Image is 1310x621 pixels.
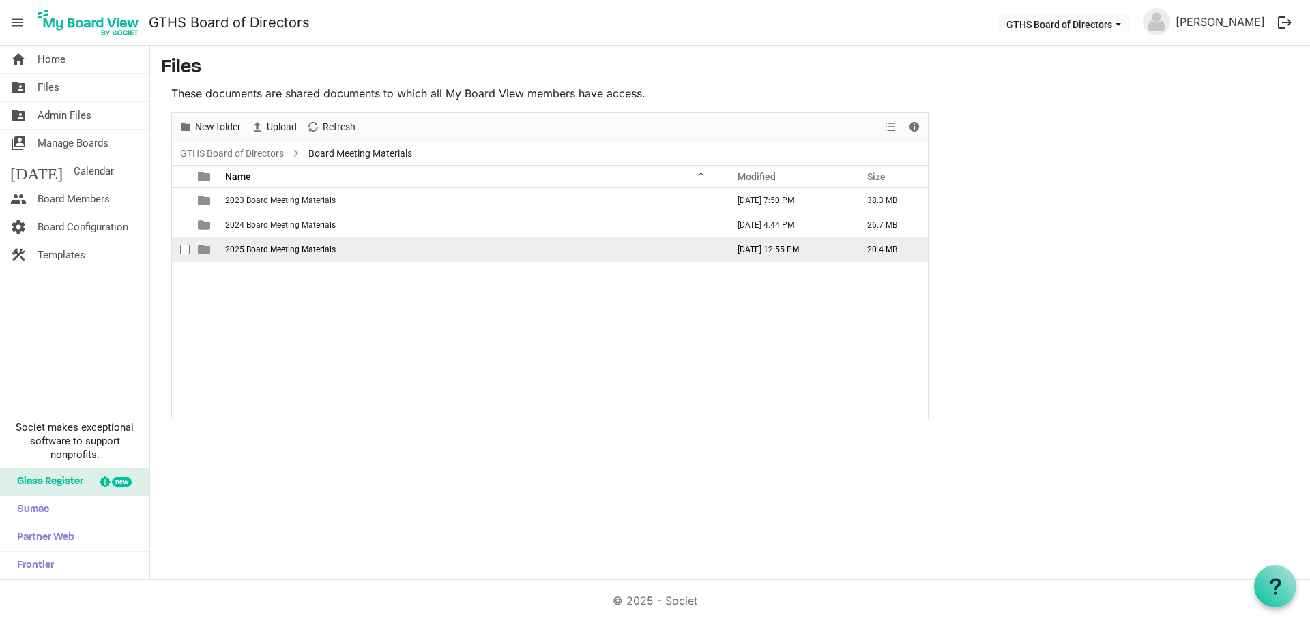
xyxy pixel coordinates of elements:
[723,237,853,262] td: August 14, 2025 12:55 PM column header Modified
[302,113,360,142] div: Refresh
[723,188,853,213] td: February 15, 2024 7:50 PM column header Modified
[903,113,926,142] div: Details
[38,102,91,129] span: Admin Files
[38,241,85,269] span: Templates
[10,46,27,73] span: home
[225,245,336,254] span: 2025 Board Meeting Materials
[998,14,1130,33] button: GTHS Board of Directors dropdownbutton
[248,119,300,136] button: Upload
[10,130,27,157] span: switch_account
[6,421,143,461] span: Societ makes exceptional software to support nonprofits.
[221,237,723,262] td: 2025 Board Meeting Materials is template cell column header Name
[225,196,336,205] span: 2023 Board Meeting Materials
[190,213,221,237] td: is template cell column header type
[738,171,776,182] span: Modified
[38,185,110,213] span: Board Members
[33,5,143,40] img: My Board View Logo
[172,213,190,237] td: checkbox
[304,119,358,136] button: Refresh
[177,145,287,162] a: GTHS Board of Directors
[112,477,132,487] div: new
[194,119,242,136] span: New folder
[149,9,310,36] a: GTHS Board of Directors
[1170,8,1270,35] a: [PERSON_NAME]
[265,119,298,136] span: Upload
[38,213,128,241] span: Board Configuration
[74,157,114,185] span: Calendar
[882,119,899,136] button: View dropdownbutton
[10,102,27,129] span: folder_shared
[10,496,49,524] span: Sumac
[225,220,336,230] span: 2024 Board Meeting Materials
[10,552,54,579] span: Frontier
[190,188,221,213] td: is template cell column header type
[1143,8,1170,35] img: no-profile-picture.svg
[4,10,30,35] span: menu
[853,213,928,237] td: 26.7 MB is template cell column header Size
[10,185,27,213] span: people
[177,119,244,136] button: New folder
[161,57,1299,80] h3: Files
[172,237,190,262] td: checkbox
[10,74,27,101] span: folder_shared
[10,241,27,269] span: construction
[225,171,251,182] span: Name
[879,113,903,142] div: View
[38,46,65,73] span: Home
[321,119,357,136] span: Refresh
[171,85,929,102] p: These documents are shared documents to which all My Board View members have access.
[867,171,886,182] span: Size
[174,113,246,142] div: New folder
[221,213,723,237] td: 2024 Board Meeting Materials is template cell column header Name
[1270,8,1299,37] button: logout
[905,119,924,136] button: Details
[723,213,853,237] td: December 02, 2024 4:44 PM column header Modified
[190,237,221,262] td: is template cell column header type
[38,130,108,157] span: Manage Boards
[853,237,928,262] td: 20.4 MB is template cell column header Size
[38,74,59,101] span: Files
[10,213,27,241] span: settings
[10,157,63,185] span: [DATE]
[10,468,83,496] span: Glass Register
[10,524,74,551] span: Partner Web
[246,113,302,142] div: Upload
[613,594,697,607] a: © 2025 - Societ
[172,188,190,213] td: checkbox
[306,145,415,162] span: Board Meeting Materials
[853,188,928,213] td: 38.3 MB is template cell column header Size
[221,188,723,213] td: 2023 Board Meeting Materials is template cell column header Name
[33,5,149,40] a: My Board View Logo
